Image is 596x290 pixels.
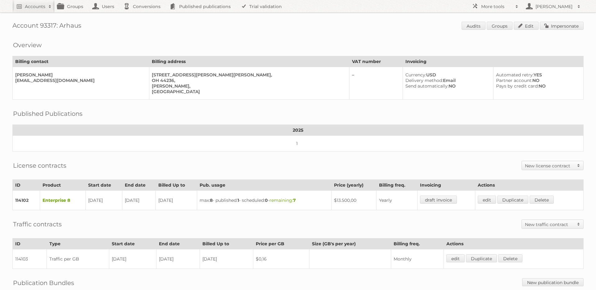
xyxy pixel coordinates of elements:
strong: 8 [210,197,213,203]
th: VAT number [349,56,403,67]
td: $13.500,00 [332,191,377,210]
div: [STREET_ADDRESS][PERSON_NAME][PERSON_NAME], [152,72,344,78]
a: Impersonate [540,22,584,30]
td: 114102 [13,191,40,210]
h2: Accounts [25,3,45,10]
span: Send automatically: [405,83,449,89]
strong: 0 [265,197,268,203]
h2: More tools [481,3,512,10]
td: Traffic per GB [47,249,109,269]
td: [DATE] [109,249,156,269]
h2: Traffic contracts [13,220,62,229]
a: Duplicate [466,254,497,262]
td: Monthly [391,249,444,269]
td: [DATE] [122,191,156,210]
h2: New license contract [525,163,574,169]
h2: New traffic contract [525,221,574,228]
span: Partner account: [496,78,532,83]
th: ID [13,238,47,249]
th: Price per GB [253,238,309,249]
th: 2025 [13,125,584,136]
th: Billing freq. [377,180,418,191]
span: Pays by credit card: [496,83,539,89]
td: Yearly [377,191,418,210]
td: max: - published: - scheduled: - [197,191,332,210]
div: NO [496,83,578,89]
span: Delivery method: [405,78,443,83]
div: [EMAIL_ADDRESS][DOMAIN_NAME] [15,78,144,83]
th: Billed Up to [200,238,253,249]
th: End date [156,238,200,249]
a: Duplicate [497,196,528,204]
h2: [PERSON_NAME] [534,3,574,10]
th: Billing address [149,56,349,67]
span: Toggle [574,220,583,229]
td: [DATE] [156,249,200,269]
th: Size (GB's per year) [309,238,391,249]
th: Start date [109,238,156,249]
div: [PERSON_NAME] [15,72,144,78]
th: Type [47,238,109,249]
div: Email [405,78,489,83]
h1: Account 93317: Arhaus [12,22,584,31]
th: Start date [86,180,122,191]
div: NO [405,83,489,89]
th: Product [40,180,85,191]
a: Delete [498,254,522,262]
th: Pub. usage [197,180,332,191]
h2: Overview [13,40,42,50]
h2: Publication Bundles [13,278,74,288]
div: [GEOGRAPHIC_DATA] [152,89,344,94]
div: [PERSON_NAME], [152,83,344,89]
strong: 1 [237,197,239,203]
a: edit [478,196,496,204]
strong: 7 [293,197,296,203]
div: NO [496,78,578,83]
a: New publication bundle [522,278,584,286]
th: Billed Up to [156,180,197,191]
span: Automated retry: [496,72,534,78]
h2: License contracts [13,161,66,170]
td: Enterprise 8 [40,191,85,210]
a: New traffic contract [522,220,583,229]
td: [DATE] [86,191,122,210]
td: [DATE] [200,249,253,269]
td: 1 [13,136,584,152]
a: draft invoice [420,196,457,204]
a: edit [446,254,465,262]
th: Invoicing [403,56,583,67]
a: Edit [514,22,539,30]
th: Billing freq. [391,238,444,249]
th: ID [13,180,40,191]
span: remaining: [269,197,296,203]
th: Price (yearly) [332,180,377,191]
a: Groups [487,22,512,30]
span: Currency: [405,72,426,78]
span: Toggle [574,161,583,170]
td: $0,16 [253,249,309,269]
th: Billing contact [13,56,149,67]
td: 114103 [13,249,47,269]
h2: Published Publications [13,109,83,118]
td: [DATE] [156,191,197,210]
td: – [349,67,403,100]
a: Audits [462,22,485,30]
a: New license contract [522,161,583,170]
th: Actions [475,180,584,191]
th: Actions [444,238,584,249]
th: End date [122,180,156,191]
div: OH 44236, [152,78,344,83]
div: YES [496,72,578,78]
a: Delete [530,196,554,204]
div: USD [405,72,489,78]
th: Invoicing [417,180,475,191]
